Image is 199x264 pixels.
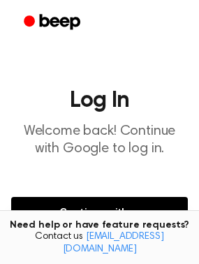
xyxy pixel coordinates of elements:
[11,89,188,112] h1: Log In
[11,197,188,243] button: Continue with Google
[63,232,164,254] a: [EMAIL_ADDRESS][DOMAIN_NAME]
[8,231,191,256] span: Contact us
[11,123,188,158] p: Welcome back! Continue with Google to log in.
[14,9,93,36] a: Beep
